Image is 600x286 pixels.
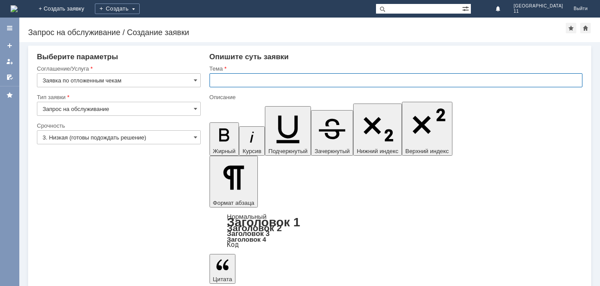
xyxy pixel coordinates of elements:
div: Соглашение/Услуга [37,66,199,71]
button: Нижний индекс [353,104,402,156]
span: Нижний индекс [357,148,398,154]
span: Верхний индекс [405,148,449,154]
a: Заголовок 2 [227,223,282,233]
a: Код [227,241,239,249]
div: Сделать домашней страницей [580,23,591,33]
div: Тип заявки [37,94,199,100]
div: Запрос на обслуживание / Создание заявки [28,28,566,37]
img: logo [11,5,18,12]
div: Описание [210,94,581,100]
a: Заголовок 1 [227,215,300,229]
button: Цитата [210,254,236,284]
div: Срочность [37,123,199,129]
span: Подчеркнутый [268,148,307,154]
a: Заголовок 4 [227,236,266,243]
span: [GEOGRAPHIC_DATA] [513,4,563,9]
button: Жирный [210,122,239,156]
button: Зачеркнутый [311,110,353,156]
div: Добавить в избранное [566,23,576,33]
button: Формат абзаца [210,156,258,207]
a: Перейти на домашнюю страницу [11,5,18,12]
div: Тема [210,66,581,71]
span: Формат абзаца [213,200,254,206]
button: Верхний индекс [402,102,452,156]
div: Формат абзаца [210,214,582,248]
a: Мои заявки [3,54,17,68]
a: Нормальный [227,213,267,220]
a: Заголовок 3 [227,229,270,237]
span: Цитата [213,276,232,282]
span: Расширенный поиск [462,4,471,12]
a: Мои согласования [3,70,17,84]
span: Выберите параметры [37,53,118,61]
div: Создать [95,4,140,14]
a: Создать заявку [3,39,17,53]
span: Зачеркнутый [314,148,350,154]
span: Жирный [213,148,236,154]
button: Подчеркнутый [265,106,311,156]
span: 11 [513,9,563,14]
span: Опишите суть заявки [210,53,289,61]
span: Курсив [242,148,261,154]
button: Курсив [239,126,265,156]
